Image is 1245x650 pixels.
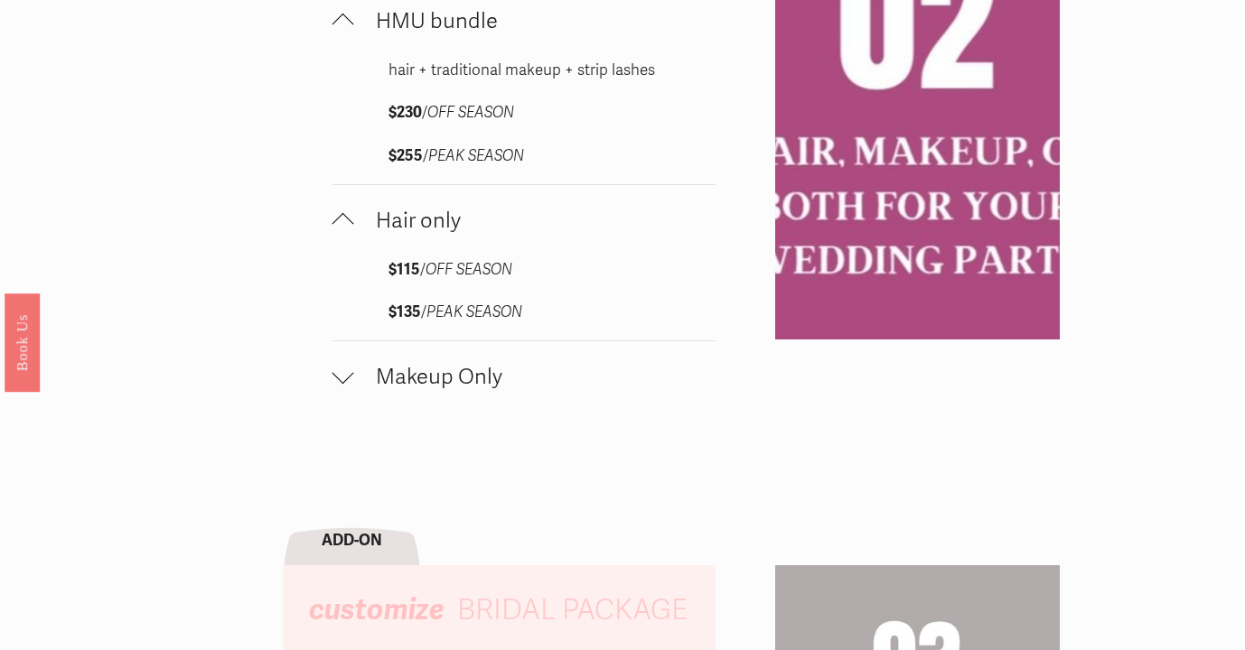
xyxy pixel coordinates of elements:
p: / [388,256,660,284]
p: hair + traditional makeup + strip lashes [388,57,660,85]
div: HMU bundle [332,57,716,184]
strong: $230 [388,103,422,122]
em: OFF SEASON [427,103,514,122]
p: / [388,299,660,327]
button: Makeup Only [332,341,716,413]
em: PEAK SEASON [426,302,522,321]
em: customize [309,592,445,627]
strong: $255 [388,146,423,165]
button: Hair only [332,185,716,256]
div: Hair only [332,256,716,340]
p: / [388,99,660,127]
strong: ADD-ON [322,531,382,550]
span: BRIDAL PACKAGE [457,592,688,627]
p: / [388,143,660,171]
span: HMU bundle [354,8,716,34]
span: Hair only [354,208,716,234]
em: OFF SEASON [426,260,512,279]
strong: $115 [388,260,420,279]
em: PEAK SEASON [428,146,524,165]
span: Makeup Only [354,364,716,390]
strong: $135 [388,302,421,321]
a: Book Us [5,293,40,392]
